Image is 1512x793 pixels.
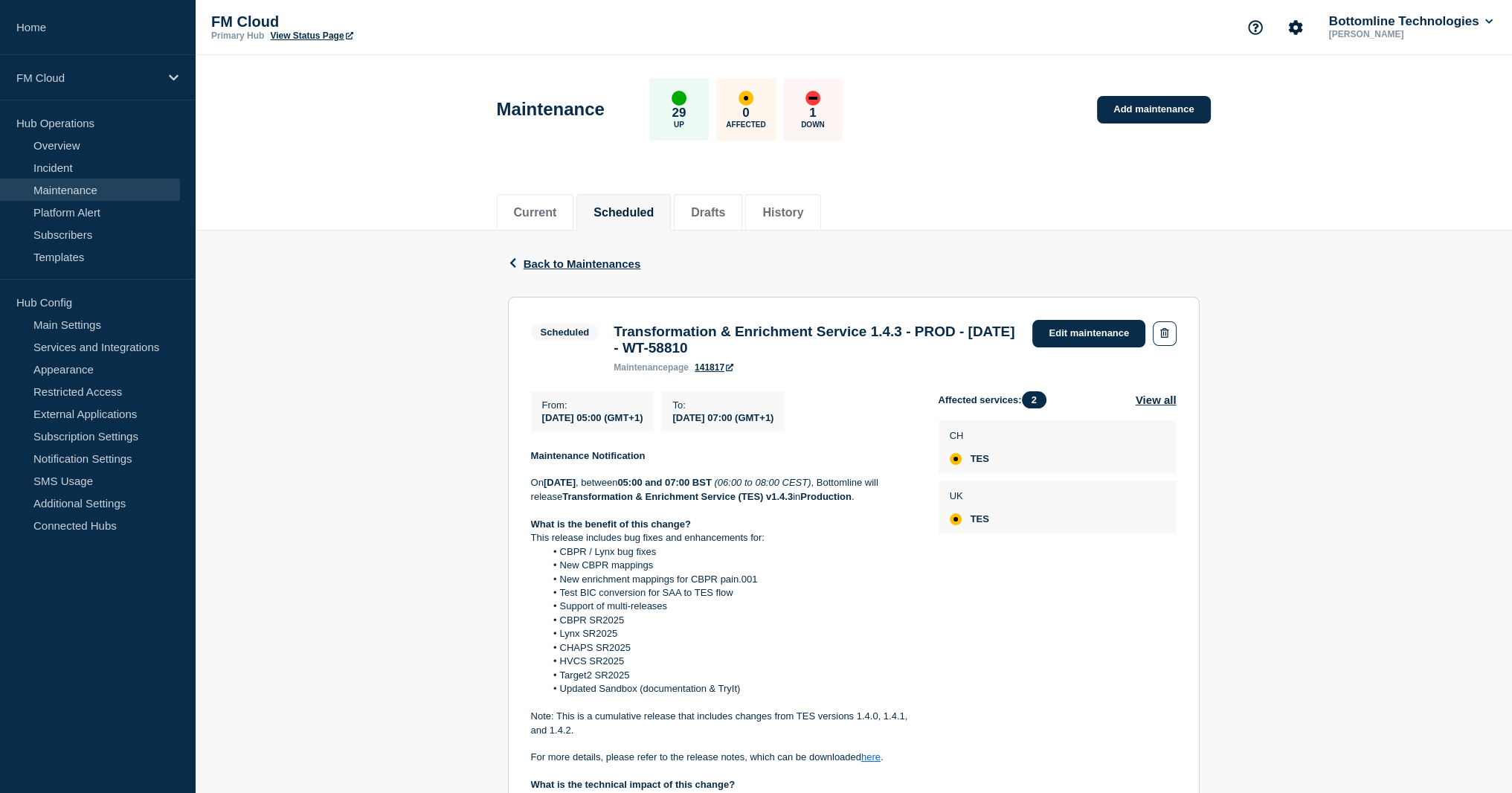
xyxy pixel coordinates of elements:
p: To : [672,399,773,411]
p: This release includes bug fixes and enhancements for: [531,531,915,545]
li: CBPR SR2025 [545,614,915,627]
button: Account settings [1280,12,1311,43]
li: Support of multi-releases [545,600,915,613]
p: Down [801,121,825,129]
a: here [861,751,881,762]
p: Up [674,121,684,129]
h3: Transformation & Enrichment Service 1.4.3 - PROD - [DATE] - WT-58810 [614,324,1017,356]
strong: What is the technical impact of this change? [531,779,736,790]
p: 0 [742,106,749,121]
button: Current [514,206,557,219]
button: History [762,206,803,219]
strong: Production [800,491,852,502]
a: Add maintenance [1097,96,1210,123]
a: Edit maintenance [1032,320,1145,347]
span: TES [971,453,989,465]
span: 2 [1022,391,1046,408]
p: On , between , Bottomline will release in . [531,476,915,504]
a: 141817 [695,362,733,373]
p: page [614,362,689,373]
span: Affected services: [939,391,1054,408]
button: Back to Maintenances [508,257,641,270]
button: Scheduled [593,206,654,219]
span: maintenance [614,362,668,373]
button: Drafts [691,206,725,219]
button: Support [1240,12,1271,43]
li: Test BIC conversion for SAA to TES flow [545,586,915,600]
span: [DATE] 05:00 (GMT+1) [542,412,643,423]
div: down [805,91,820,106]
button: Bottomline Technologies [1326,14,1496,29]
h1: Maintenance [497,99,605,120]
strong: 05:00 and 07:00 BST [617,477,711,488]
li: HVCS SR2025 [545,655,915,668]
li: Updated Sandbox (documentation & TryIt) [545,682,915,696]
p: For more details, please refer to the release notes, which can be downloaded . [531,751,915,764]
strong: Transformation & Enrichment Service (TES) v1.4.3 [562,491,793,502]
strong: What is the benefit of this change? [531,518,691,530]
div: affected [950,453,962,465]
p: Affected [726,121,765,129]
li: CBPR / Lynx bug fixes [545,545,915,559]
p: 1 [809,106,816,121]
span: [DATE] 07:00 (GMT+1) [672,412,773,423]
p: CH [950,430,989,441]
li: Target2 SR2025 [545,669,915,682]
a: View Status Page [270,30,353,41]
p: Note: This is a cumulative release that includes changes from TES versions 1.4.0, 1.4.1, and 1.4.2. [531,710,915,737]
p: From : [542,399,643,411]
strong: [DATE] [544,477,576,488]
strong: Maintenance Notification [531,450,646,461]
p: [PERSON_NAME] [1326,29,1481,39]
p: FM Cloud [211,13,509,30]
li: Lynx SR2025 [545,627,915,640]
div: affected [950,513,962,525]
span: Scheduled [531,324,599,341]
em: (06:00 to 08:00 CEST) [714,477,811,488]
div: up [672,91,686,106]
span: TES [971,513,989,525]
li: New CBPR mappings [545,559,915,572]
li: CHAPS SR2025 [545,641,915,655]
button: View all [1136,391,1177,408]
li: New enrichment mappings for CBPR pain.001 [545,573,915,586]
p: Primary Hub [211,30,264,41]
p: 29 [672,106,686,121]
p: UK [950,490,989,501]
div: affected [739,91,753,106]
span: Back to Maintenances [524,257,641,270]
p: FM Cloud [16,71,159,84]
